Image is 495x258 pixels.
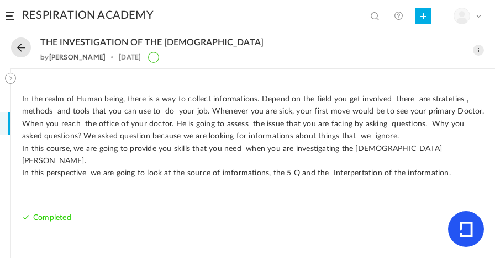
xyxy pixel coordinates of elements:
[22,9,154,22] a: RESPIRATION ACADEMY
[33,214,71,222] span: Completed
[22,167,484,179] p: In this perspective we are going to look at the source of imformations, the 5 Q and the Interpert...
[119,53,141,61] div: [DATE]
[40,37,264,48] span: THE INVESTIGATION OF THE [DEMOGRAPHIC_DATA]
[22,143,484,168] p: In this course, we are going to provide you skills that you need when you are investigating the [...
[454,8,470,24] img: user-image.png
[49,53,106,61] a: [PERSON_NAME]
[22,93,484,143] p: In the realm of Human being, there is a way to collect informations. Depend on the field you get ...
[40,53,106,61] div: by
